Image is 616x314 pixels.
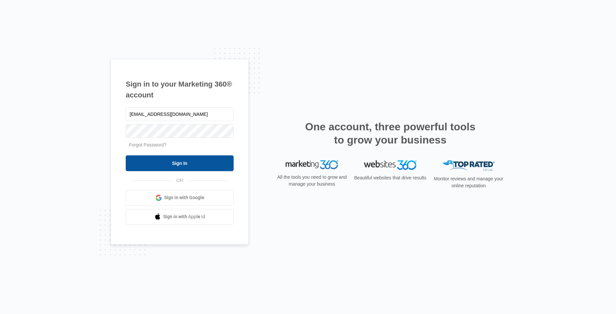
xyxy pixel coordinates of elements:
p: Beautiful websites that drive results [353,174,427,181]
a: Sign in with Apple Id [126,209,234,225]
p: All the tools you need to grow and manage your business [275,174,349,188]
a: Sign in with Google [126,190,234,206]
img: Top Rated Local [442,160,495,171]
input: Sign In [126,155,234,171]
input: Email [126,107,234,121]
h2: One account, three powerful tools to grow your business [303,120,477,146]
span: Sign in with Google [164,194,204,201]
span: OR [172,177,188,184]
img: Websites 360 [364,160,417,170]
p: Monitor reviews and manage your online reputation [432,175,505,189]
h1: Sign in to your Marketing 360® account [126,79,234,100]
span: Sign in with Apple Id [163,213,205,220]
img: Marketing 360 [286,160,338,170]
a: Forgot Password? [129,142,167,147]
